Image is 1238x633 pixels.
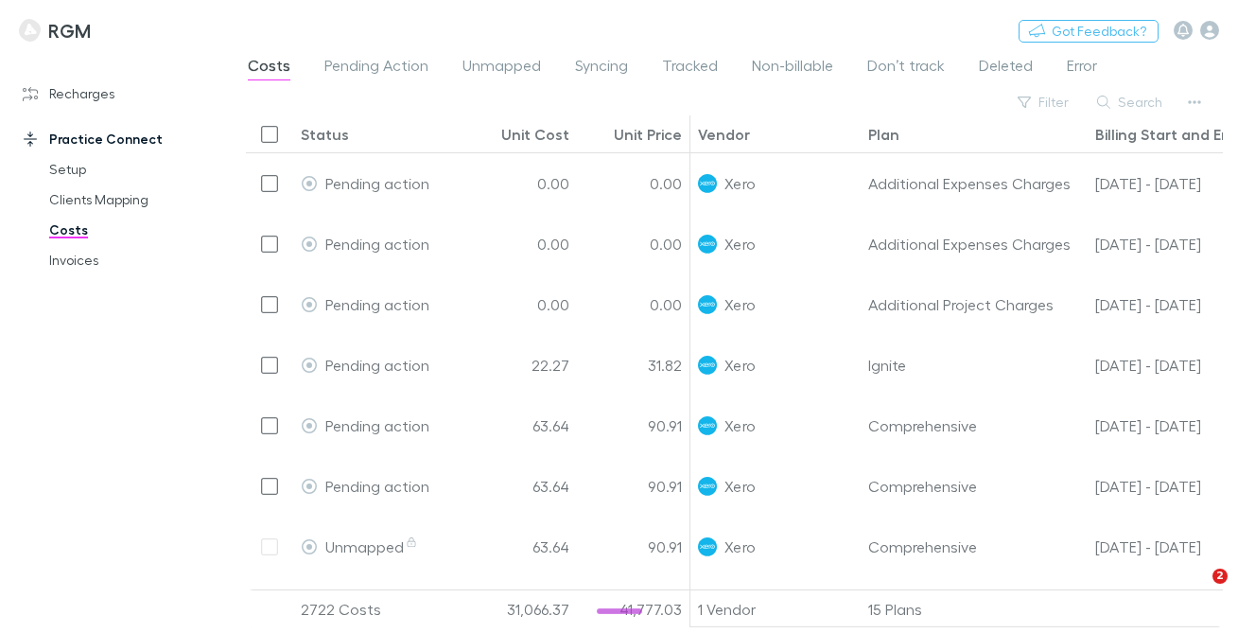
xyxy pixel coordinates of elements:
div: 2722 Costs [293,590,463,628]
div: 0.00 [577,214,690,274]
div: 0.00 [463,274,577,335]
span: Unmapped [325,537,419,555]
div: Comprehensive [861,517,1088,577]
div: Unit Cost [501,125,569,144]
div: Ignite [861,335,1088,396]
div: 0.00 [463,153,577,214]
a: Invoices [30,245,227,275]
button: Search [1088,91,1174,114]
span: Deleted [979,56,1033,80]
div: 31,066.37 [463,590,577,628]
div: Unit Price [614,125,682,144]
img: Xero's Logo [698,235,717,254]
span: Pending action [325,477,429,495]
div: 90.91 [577,517,690,577]
a: Setup [30,154,227,185]
img: Xero's Logo [698,295,717,314]
button: Got Feedback? [1019,20,1159,43]
div: Additional Project Charges [861,274,1088,335]
img: Xero's Logo [698,477,717,496]
span: Non-billable [752,56,833,80]
span: Costs [248,56,290,80]
span: Xero [724,517,756,576]
a: Clients Mapping [30,185,227,215]
span: Xero [724,153,756,213]
div: 15 Plans [861,590,1088,628]
div: 63.64 [463,396,577,456]
div: 63.64 [463,517,577,577]
span: Unmapped [462,56,541,80]
img: Xero's Logo [698,356,717,375]
span: 2 [1212,569,1228,584]
img: RGM's Logo [19,19,41,42]
h3: RGM [48,19,91,42]
div: 22.27 [463,335,577,396]
div: Comprehensive [861,456,1088,517]
a: RGM [8,8,103,53]
div: Comprehensive [861,396,1088,456]
span: Pending action [325,295,429,313]
div: 1 Vendor [690,590,861,628]
span: Xero [724,456,756,516]
span: Xero [724,274,756,334]
span: Pending action [325,235,429,253]
img: Xero's Logo [698,174,717,193]
span: Syncing [575,56,628,80]
iframe: Intercom live chat [1174,569,1219,614]
a: Recharges [4,79,227,109]
button: Filter [1008,91,1080,114]
a: Costs [30,215,227,245]
div: 90.91 [577,456,690,517]
span: Pending action [325,356,429,374]
span: Xero [724,214,756,273]
div: 31.82 [577,335,690,396]
div: Vendor [698,125,750,144]
span: Xero [724,396,756,455]
a: Practice Connect [4,124,227,154]
div: Plan [868,125,899,144]
div: Status [301,125,349,144]
span: Pending action [325,174,429,192]
span: Tracked [662,56,718,80]
div: Additional Expenses Charges [861,153,1088,214]
span: Pending action [325,416,429,434]
img: Xero's Logo [698,537,717,556]
div: 90.91 [577,396,690,456]
div: 0.00 [577,274,690,335]
span: Pending Action [324,56,428,80]
div: 41,777.03 [577,590,690,628]
span: Don’t track [867,56,945,80]
div: 0.00 [463,214,577,274]
div: Additional Expenses Charges [861,214,1088,274]
span: Xero [724,335,756,395]
span: Error [1067,56,1097,80]
img: Xero's Logo [698,416,717,435]
div: 0.00 [577,153,690,214]
div: 63.64 [463,456,577,517]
